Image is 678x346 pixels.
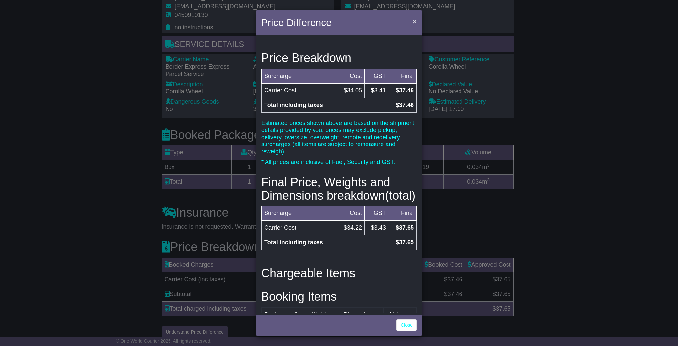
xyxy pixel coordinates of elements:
h3: Booking Items [261,290,417,303]
h3: Final Price, Weights and Dimensions breakdown(total) [261,176,417,202]
h3: Price Breakdown [261,51,417,65]
td: Volume [384,307,417,322]
td: Package [262,307,291,322]
td: $37.65 [337,235,416,250]
td: Surcharge [262,206,337,221]
button: Close [410,14,420,28]
span: × [413,17,417,25]
td: $3.43 [365,221,389,235]
td: Weight [307,307,335,322]
td: Dimensions [335,307,384,322]
td: Final [389,69,416,83]
h3: Chargeable Items [261,267,417,280]
td: Total including taxes [262,98,337,112]
td: Total including taxes [262,235,337,250]
p: Estimated prices shown above are based on the shipment details provided by you, prices may exclud... [261,120,417,155]
td: Cost [337,206,364,221]
td: Qty. [291,307,307,322]
td: Cost [337,69,364,83]
td: Carrier Cost [262,221,337,235]
td: $37.46 [337,98,416,112]
p: * All prices are inclusive of Fuel, Security and GST. [261,159,417,166]
h4: Price Difference [261,15,332,30]
td: $34.05 [337,83,364,98]
td: Final [389,206,416,221]
td: Surcharge [262,69,337,83]
td: GST [365,206,389,221]
td: $37.46 [389,83,416,98]
td: GST [365,69,389,83]
td: $37.65 [389,221,416,235]
a: Close [396,319,417,331]
td: $3.41 [365,83,389,98]
td: Carrier Cost [262,83,337,98]
td: $34.22 [337,221,364,235]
